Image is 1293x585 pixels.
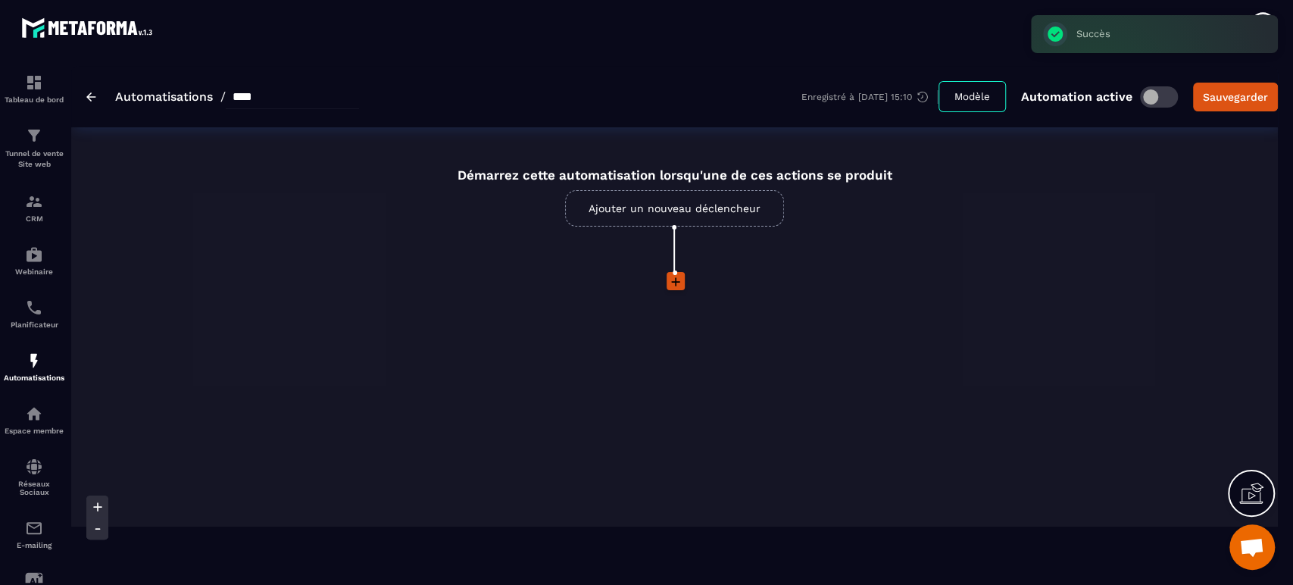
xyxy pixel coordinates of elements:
[4,446,64,508] a: social-networksocial-networkRéseaux Sociaux
[858,92,912,102] p: [DATE] 15:10
[21,14,158,42] img: logo
[4,181,64,234] a: formationformationCRM
[4,374,64,382] p: Automatisations
[565,190,784,227] a: Ajouter un nouveau déclencheur
[4,62,64,115] a: formationformationTableau de bord
[1229,524,1275,570] div: Ouvrir le chat
[4,321,64,329] p: Planificateur
[25,352,43,370] img: automations
[458,150,892,183] div: Démarrez cette automatisation lorsqu'une de ces actions se produit
[220,89,226,104] span: /
[4,541,64,549] p: E-mailing
[801,90,939,104] div: Enregistré à
[1021,89,1132,104] p: Automation active
[4,287,64,340] a: schedulerschedulerPlanificateur
[4,214,64,223] p: CRM
[4,393,64,446] a: automationsautomationsEspace membre
[939,81,1006,112] button: Modèle
[4,149,64,170] p: Tunnel de vente Site web
[4,480,64,496] p: Réseaux Sociaux
[86,92,96,102] img: arrow
[25,458,43,476] img: social-network
[4,234,64,287] a: automationsautomationsWebinaire
[25,192,43,211] img: formation
[25,74,43,92] img: formation
[4,115,64,181] a: formationformationTunnel de vente Site web
[25,519,43,537] img: email
[4,340,64,393] a: automationsautomationsAutomatisations
[25,299,43,317] img: scheduler
[4,95,64,104] p: Tableau de bord
[25,246,43,264] img: automations
[25,405,43,423] img: automations
[25,127,43,145] img: formation
[4,427,64,435] p: Espace membre
[4,508,64,561] a: emailemailE-mailing
[4,267,64,276] p: Webinaire
[1203,89,1268,105] div: Sauvegarder
[1193,83,1278,111] button: Sauvegarder
[115,89,213,104] a: Automatisations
